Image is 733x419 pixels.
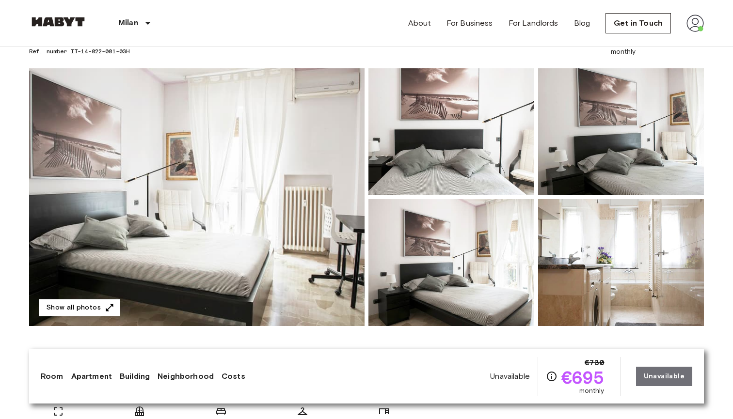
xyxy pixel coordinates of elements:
img: Marketing picture of unit IT-14-022-001-03H [29,68,365,326]
span: €730 [585,357,605,369]
img: Picture of unit IT-14-022-001-03H [538,199,704,326]
img: Picture of unit IT-14-022-001-03H [368,199,534,326]
img: avatar [686,15,704,32]
span: €695 [593,30,636,47]
span: €695 [561,369,605,386]
img: Habyt [29,17,87,27]
svg: Check cost overview for full price breakdown. Please note that discounts apply to new joiners onl... [546,371,558,382]
a: Room [41,371,64,382]
span: Ref. number IT-14-022-001-03H [29,47,163,56]
span: monthly [579,386,605,396]
a: Get in Touch [606,13,671,33]
a: For Landlords [509,17,558,29]
a: Blog [574,17,590,29]
span: monthly [611,47,636,57]
a: Costs [222,371,245,382]
a: Apartment [71,371,112,382]
a: Neighborhood [158,371,214,382]
a: Building [120,371,150,382]
button: Show all photos [39,299,120,317]
img: Picture of unit IT-14-022-001-03H [368,68,534,195]
a: For Business [446,17,493,29]
img: Picture of unit IT-14-022-001-03H [538,68,704,195]
span: Unavailable [490,371,530,382]
p: Milan [118,17,138,29]
a: About [408,17,431,29]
